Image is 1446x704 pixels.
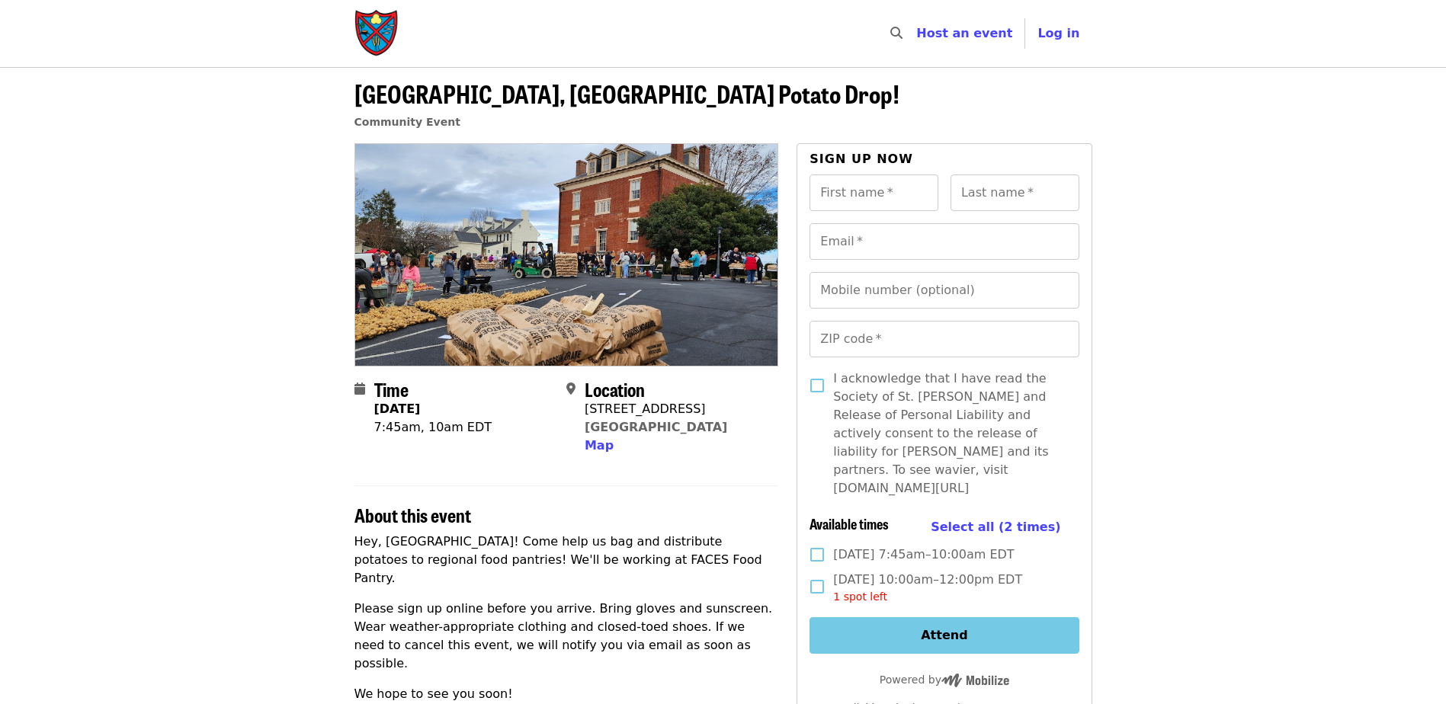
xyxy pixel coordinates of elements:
i: map-marker-alt icon [566,382,576,396]
i: calendar icon [354,382,365,396]
p: Please sign up online before you arrive. Bring gloves and sunscreen. Wear weather-appropriate clo... [354,600,779,673]
span: Map [585,438,614,453]
input: Search [912,15,924,52]
span: Time [374,376,409,402]
img: Farmville, VA Potato Drop! organized by Society of St. Andrew [355,144,778,365]
a: Host an event [916,26,1012,40]
div: [STREET_ADDRESS] [585,400,727,418]
input: First name [810,174,938,211]
span: [DATE] 10:00am–12:00pm EDT [833,571,1022,605]
img: Powered by Mobilize [941,674,1009,687]
button: Map [585,437,614,455]
a: Community Event [354,116,460,128]
strong: [DATE] [374,402,421,416]
span: 1 spot left [833,590,887,603]
input: Email [810,223,1079,260]
span: Sign up now [810,152,913,166]
button: Attend [810,617,1079,654]
span: Powered by [880,674,1009,686]
span: [DATE] 7:45am–10:00am EDT [833,546,1014,564]
span: Location [585,376,645,402]
input: Last name [951,174,1079,211]
button: Select all (2 times) [931,516,1060,539]
button: Log in [1025,18,1092,49]
span: I acknowledge that I have read the Society of St. [PERSON_NAME] and Release of Personal Liability... [833,370,1066,498]
div: 7:45am, 10am EDT [374,418,492,437]
span: Available times [810,514,889,533]
img: Society of St. Andrew - Home [354,9,400,58]
p: Hey, [GEOGRAPHIC_DATA]! Come help us bag and distribute potatoes to regional food pantries! We'll... [354,533,779,587]
input: ZIP code [810,321,1079,357]
p: We hope to see you soon! [354,685,779,703]
span: Select all (2 times) [931,520,1060,534]
span: About this event [354,501,471,528]
a: [GEOGRAPHIC_DATA] [585,420,727,434]
span: [GEOGRAPHIC_DATA], [GEOGRAPHIC_DATA] Potato Drop! [354,75,899,111]
i: search icon [890,26,903,40]
input: Mobile number (optional) [810,272,1079,309]
span: Log in [1037,26,1079,40]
